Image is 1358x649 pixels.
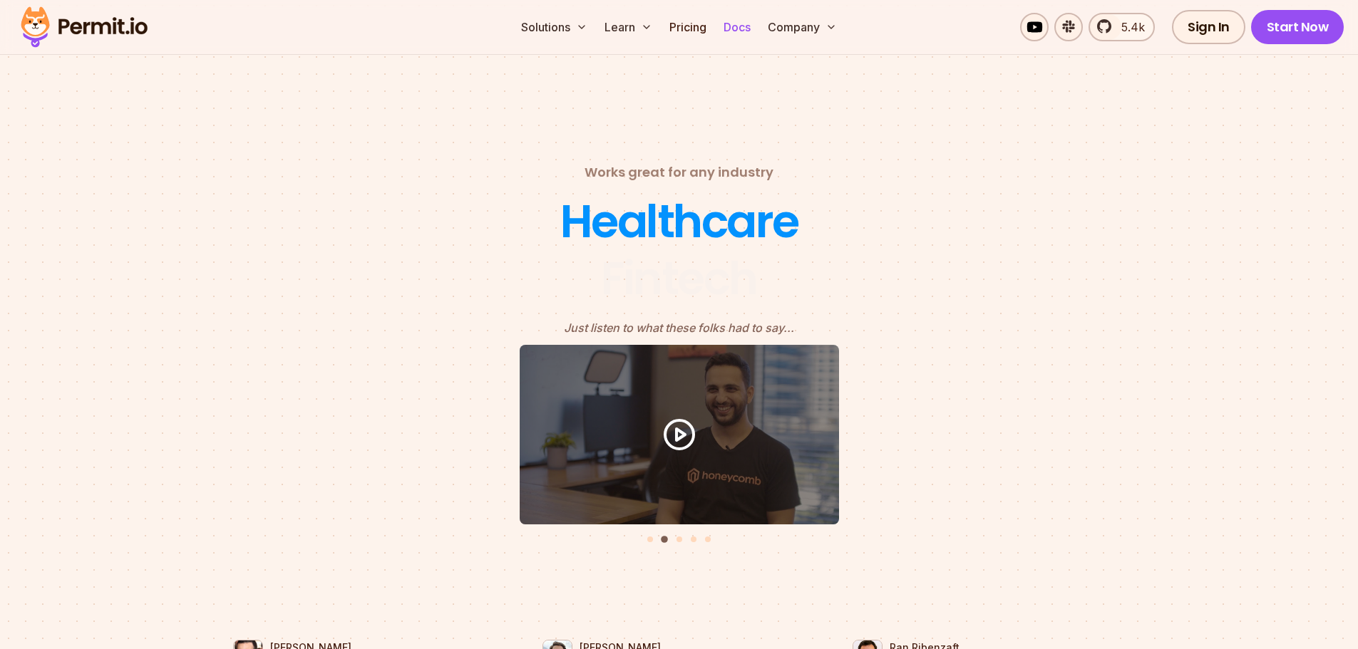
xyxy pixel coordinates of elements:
[705,536,711,542] button: Go to slide 5
[223,345,1136,529] li: 2 of 5
[223,523,1136,544] ul: Select a slide to show
[585,162,773,182] h2: Works great for any industry
[601,250,757,307] div: Fintech
[1089,13,1155,41] a: 5.4k
[1172,10,1245,44] a: Sign In
[664,13,712,41] a: Pricing
[223,345,1136,524] button: Dor Tabakuli, Full Stack Team Leader at Honeycomb Insurance recommendation
[677,536,682,542] button: Go to slide 3
[718,13,756,41] a: Docs
[515,13,593,41] button: Solutions
[599,13,658,41] button: Learn
[560,193,798,250] div: Healthcare
[223,345,1136,550] div: Testimonials
[647,536,653,542] button: Go to slide 1
[661,536,668,543] button: Go to slide 2
[564,319,794,336] p: Just listen to what these folks had to say...
[1113,19,1145,36] span: 5.4k
[1251,10,1344,44] a: Start Now
[762,13,843,41] button: Company
[14,3,154,51] img: Permit logo
[691,536,696,542] button: Go to slide 4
